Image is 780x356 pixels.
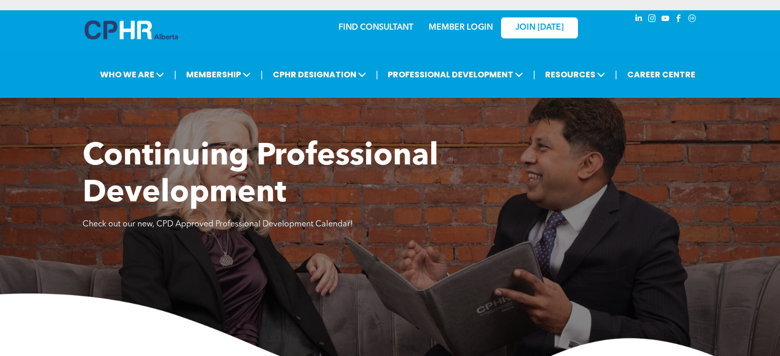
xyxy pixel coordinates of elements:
[660,13,671,27] a: youtube
[515,23,564,33] span: JOIN [DATE]
[542,65,608,84] span: RESOURCES
[533,64,535,85] li: |
[633,13,645,27] a: linkedin
[647,13,658,27] a: instagram
[83,141,438,209] span: Continuing Professional Development
[429,24,493,32] a: MEMBER LOGIN
[270,65,369,84] span: CPHR DESIGNATION
[174,64,176,85] li: |
[673,13,685,27] a: facebook
[615,64,617,85] li: |
[261,64,263,85] li: |
[83,220,353,228] span: Check out our new, CPD Approved Professional Development Calendar!
[385,65,526,84] span: PROFESSIONAL DEVELOPMENT
[624,65,698,84] a: CAREER CENTRE
[183,65,254,84] span: MEMBERSHIP
[338,24,413,32] a: FIND CONSULTANT
[376,64,378,85] li: |
[97,65,167,84] span: WHO WE ARE
[501,17,578,38] a: JOIN [DATE]
[687,13,698,27] a: Social network
[85,20,178,39] img: A blue and white logo for cp alberta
